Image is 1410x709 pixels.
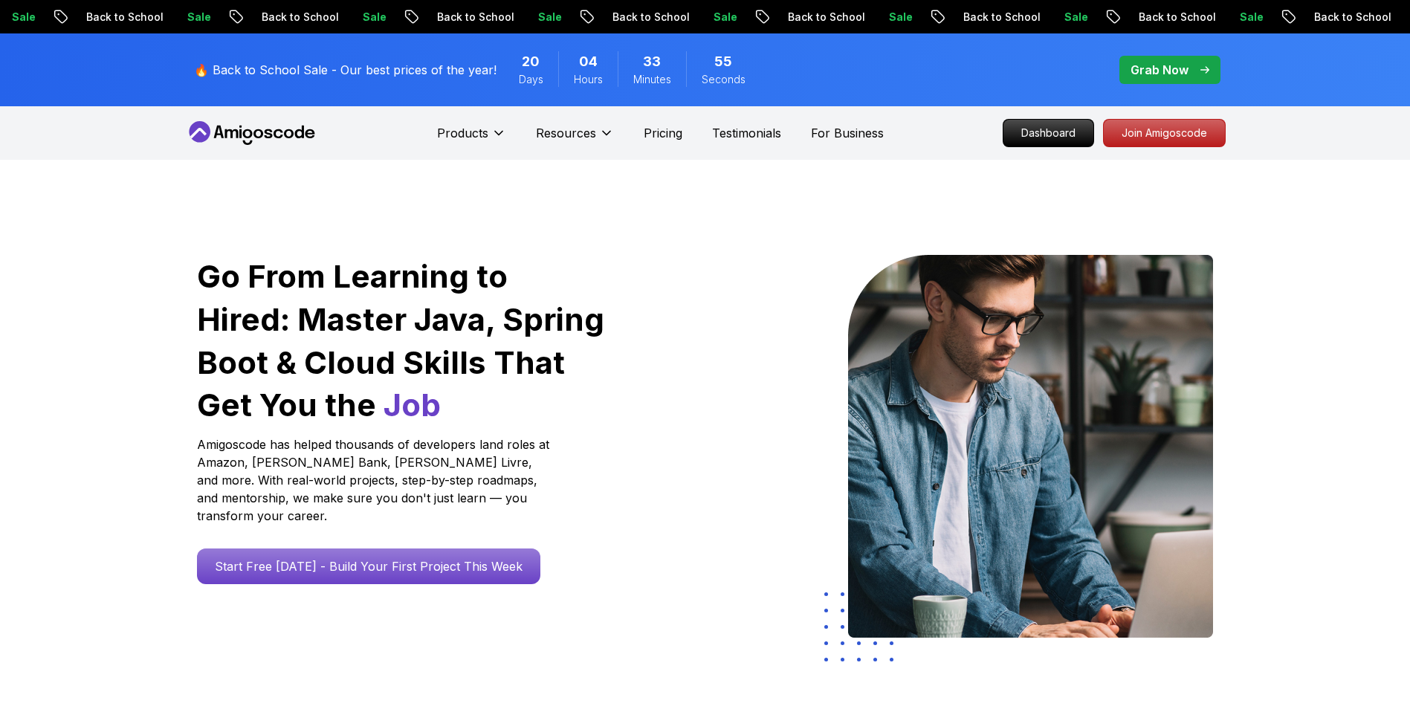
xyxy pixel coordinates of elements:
a: For Business [811,124,884,142]
a: Dashboard [1003,119,1094,147]
p: 🔥 Back to School Sale - Our best prices of the year! [194,61,497,79]
p: Sale [345,10,392,25]
a: Start Free [DATE] - Build Your First Project This Week [197,548,540,584]
span: Hours [574,72,603,87]
span: Minutes [633,72,671,87]
span: Days [519,72,543,87]
a: Join Amigoscode [1103,119,1226,147]
p: Back to School [595,10,696,25]
p: Resources [536,124,596,142]
p: Sale [696,10,743,25]
p: Sale [1047,10,1094,25]
p: Back to School [770,10,871,25]
p: Back to School [244,10,345,25]
p: Join Amigoscode [1104,120,1225,146]
p: Sale [520,10,568,25]
p: Back to School [1121,10,1222,25]
p: Back to School [945,10,1047,25]
a: Testimonials [712,124,781,142]
p: Sale [169,10,217,25]
p: Amigoscode has helped thousands of developers land roles at Amazon, [PERSON_NAME] Bank, [PERSON_N... [197,436,554,525]
p: Back to School [419,10,520,25]
p: Dashboard [1003,120,1093,146]
span: 33 Minutes [643,51,661,72]
p: Grab Now [1131,61,1189,79]
p: Back to School [1296,10,1397,25]
span: 20 Days [522,51,540,72]
button: Resources [536,124,614,154]
button: Products [437,124,506,154]
span: Job [384,386,441,424]
img: hero [848,255,1213,638]
p: Sale [1222,10,1270,25]
span: 4 Hours [579,51,598,72]
p: Back to School [68,10,169,25]
p: Products [437,124,488,142]
a: Pricing [644,124,682,142]
span: Seconds [702,72,746,87]
p: Sale [871,10,919,25]
span: 55 Seconds [714,51,732,72]
h1: Go From Learning to Hired: Master Java, Spring Boot & Cloud Skills That Get You the [197,255,607,427]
